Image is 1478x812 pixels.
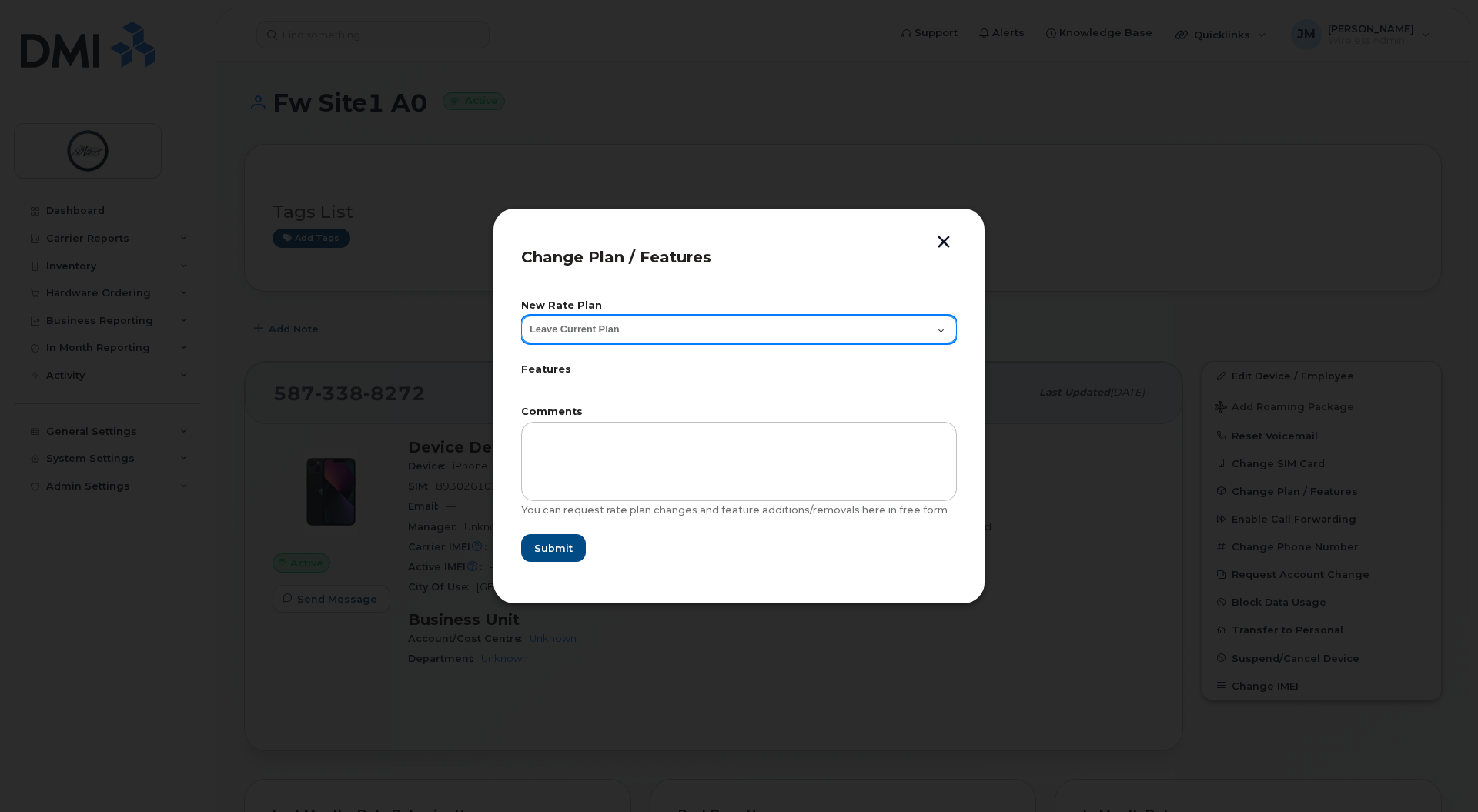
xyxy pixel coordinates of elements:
label: New Rate Plan [521,301,957,311]
button: Submit [521,534,586,562]
div: You can request rate plan changes and feature additions/removals here in free form [521,504,957,516]
label: Comments [521,407,957,417]
label: Features [521,365,957,375]
span: Submit [534,541,573,556]
span: Change Plan / Features [521,248,711,266]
